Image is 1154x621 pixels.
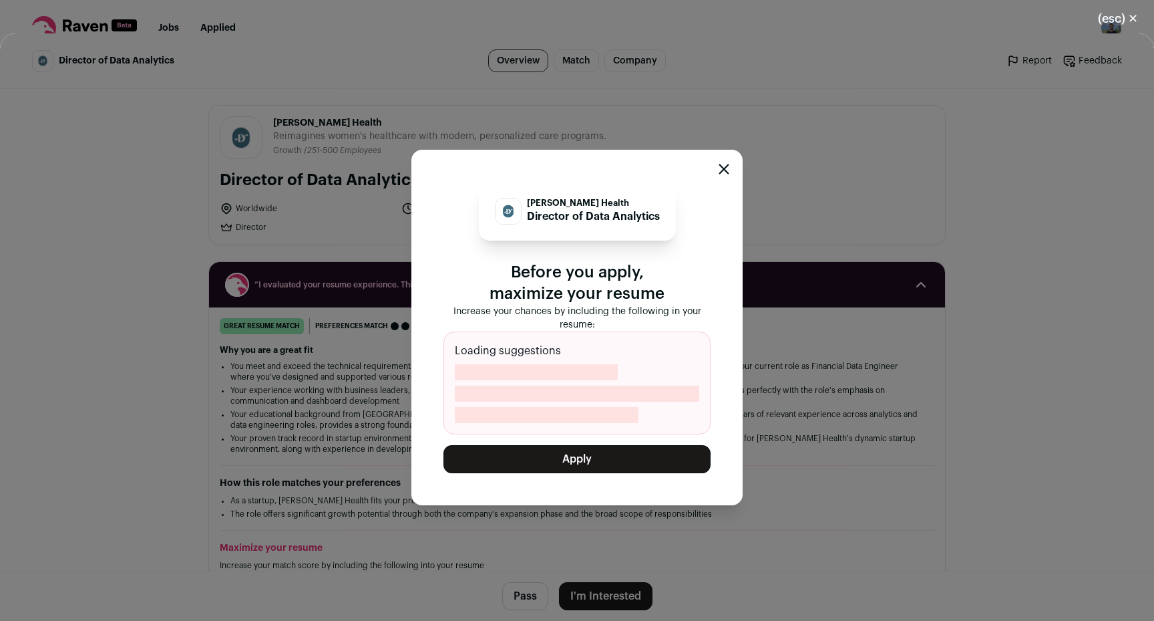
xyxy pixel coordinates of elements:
p: Before you apply, maximize your resume [443,262,711,305]
p: [PERSON_NAME] Health [527,198,660,209]
button: Close modal [719,164,729,174]
img: 2f36321e500680d1dfe073e5c6a9e4793e4d8c79a30e544ae380c61e72c3366c.jpg [496,199,521,224]
p: Director of Data Analytics [527,209,660,225]
p: Increase your chances by including the following in your resume: [443,305,711,332]
div: Loading suggestions [443,332,711,434]
button: Apply [443,445,711,473]
button: Close modal [1082,4,1154,33]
